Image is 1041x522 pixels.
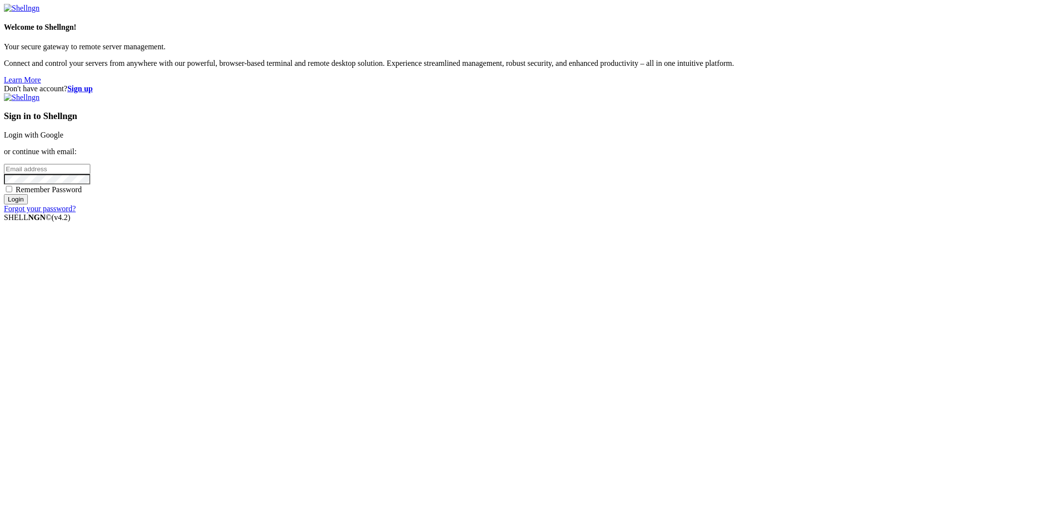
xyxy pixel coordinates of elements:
div: Don't have account? [4,84,1037,93]
p: or continue with email: [4,147,1037,156]
input: Remember Password [6,186,12,192]
img: Shellngn [4,93,40,102]
span: Remember Password [16,185,82,194]
h3: Sign in to Shellngn [4,111,1037,121]
a: Sign up [67,84,93,93]
a: Learn More [4,76,41,84]
p: Your secure gateway to remote server management. [4,42,1037,51]
b: NGN [28,213,46,221]
a: Forgot your password? [4,204,76,213]
p: Connect and control your servers from anywhere with our powerful, browser-based terminal and remo... [4,59,1037,68]
a: Login with Google [4,131,63,139]
span: SHELL © [4,213,70,221]
input: Email address [4,164,90,174]
input: Login [4,194,28,204]
img: Shellngn [4,4,40,13]
span: 4.2.0 [52,213,71,221]
h4: Welcome to Shellngn! [4,23,1037,32]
